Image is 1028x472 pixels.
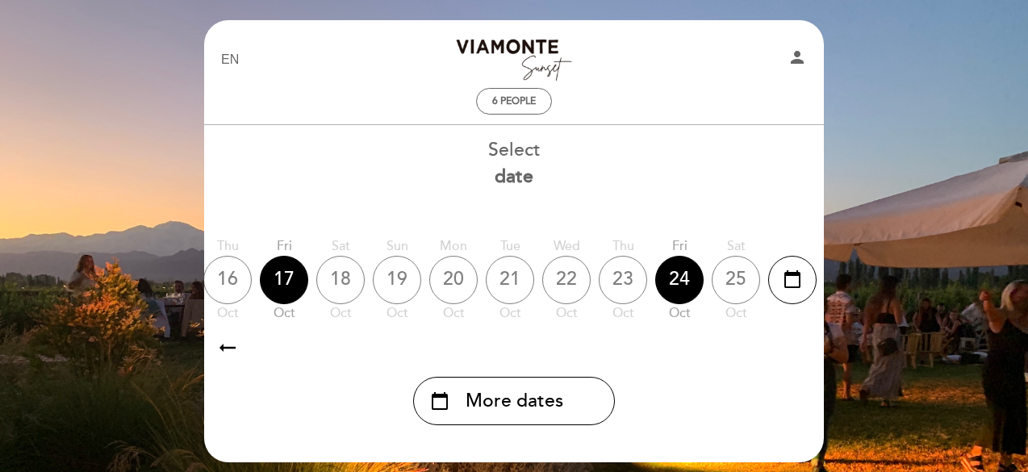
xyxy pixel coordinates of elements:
[712,256,760,304] div: 25
[260,237,308,256] div: Fri
[316,237,365,256] div: Sat
[429,237,478,256] div: Mon
[486,237,534,256] div: Tue
[599,237,647,256] div: Thu
[492,95,536,107] span: 6 people
[599,256,647,304] div: 23
[783,265,802,293] i: calendar_today
[316,304,365,323] div: Oct
[429,304,478,323] div: Oct
[542,237,591,256] div: Wed
[373,237,421,256] div: Sun
[542,304,591,323] div: Oct
[788,48,807,67] i: person
[655,256,704,304] div: 24
[215,330,240,365] i: arrow_right_alt
[373,304,421,323] div: Oct
[542,256,591,304] div: 22
[486,256,534,304] div: 21
[413,38,615,82] a: Bodega Viamonte Sunset
[203,256,252,304] div: 16
[429,256,478,304] div: 20
[486,304,534,323] div: Oct
[373,256,421,304] div: 19
[712,237,760,256] div: Sat
[260,304,308,323] div: Oct
[316,256,365,304] div: 18
[466,388,563,415] span: More dates
[203,237,252,256] div: Thu
[655,237,704,256] div: Fri
[203,137,825,190] div: Select
[495,165,533,188] b: date
[203,304,252,323] div: Oct
[712,304,760,323] div: Oct
[430,387,449,415] i: calendar_today
[655,304,704,323] div: Oct
[599,304,647,323] div: Oct
[788,48,807,73] button: person
[260,256,308,304] div: 17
